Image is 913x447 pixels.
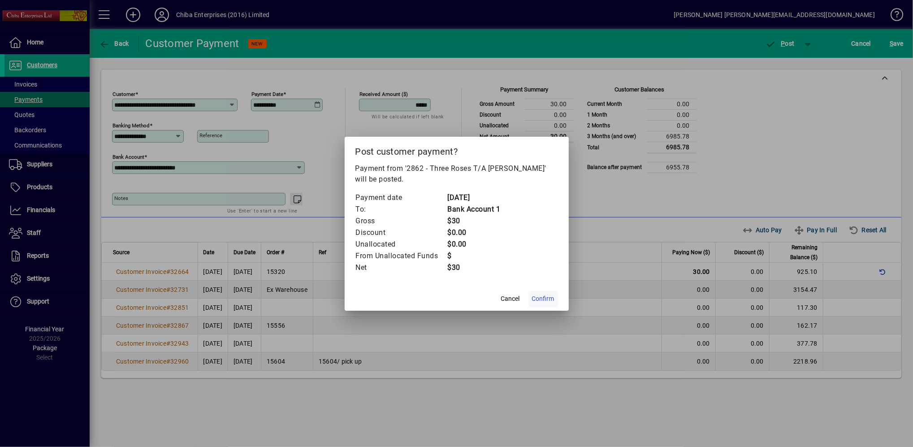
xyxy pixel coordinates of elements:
td: To: [355,204,447,215]
td: $30 [447,262,501,273]
p: Payment from '2862 - Three Roses T/A [PERSON_NAME]' will be posted. [355,163,558,185]
td: $30 [447,215,501,227]
td: Unallocated [355,239,447,250]
span: Confirm [532,294,554,304]
td: Payment date [355,192,447,204]
td: Bank Account 1 [447,204,501,215]
td: Discount [355,227,447,239]
td: [DATE] [447,192,501,204]
td: Gross [355,215,447,227]
td: From Unallocated Funds [355,250,447,262]
td: $0.00 [447,239,501,250]
td: $ [447,250,501,262]
td: Net [355,262,447,273]
h2: Post customer payment? [345,137,569,163]
button: Cancel [496,291,525,307]
span: Cancel [501,294,520,304]
td: $0.00 [447,227,501,239]
button: Confirm [528,291,558,307]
